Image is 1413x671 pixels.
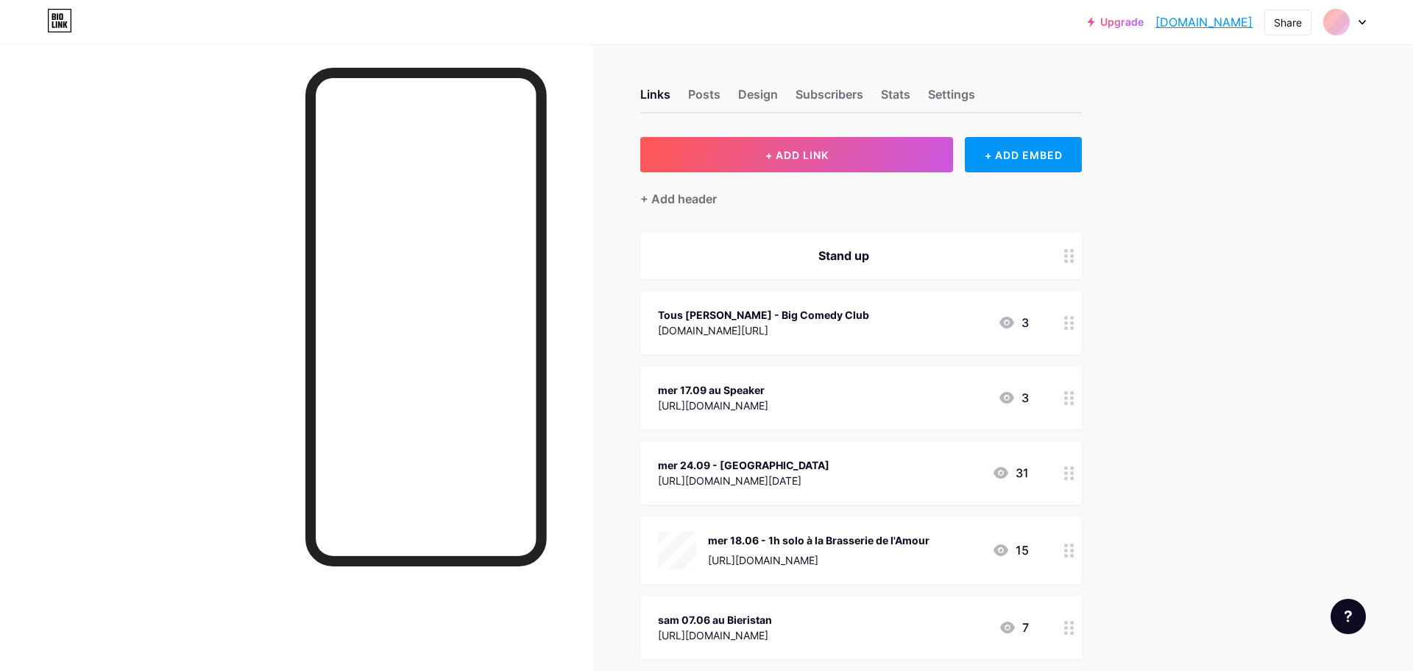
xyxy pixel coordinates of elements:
[640,190,717,208] div: + Add header
[658,473,829,488] div: [URL][DOMAIN_NAME][DATE]
[658,323,869,338] div: [DOMAIN_NAME][URL]
[881,85,910,112] div: Stats
[658,247,1029,264] div: Stand up
[640,85,670,112] div: Links
[992,541,1029,559] div: 15
[1155,13,1253,31] a: [DOMAIN_NAME]
[688,85,720,112] div: Posts
[658,382,768,398] div: mer 17.09 au Speaker
[765,149,829,161] span: + ADD LINK
[738,85,778,112] div: Design
[999,619,1029,636] div: 7
[658,457,829,473] div: mer 24.09 - [GEOGRAPHIC_DATA]
[658,612,772,628] div: sam 07.06 au Bieristan
[796,85,863,112] div: Subscribers
[708,552,929,568] div: [URL][DOMAIN_NAME]
[658,398,768,413] div: [URL][DOMAIN_NAME]
[708,533,929,548] div: mer 18.06 - 1h solo à la Brasserie de l'Amour
[928,85,975,112] div: Settings
[1274,15,1302,30] div: Share
[965,137,1082,172] div: + ADD EMBED
[658,628,772,643] div: [URL][DOMAIN_NAME]
[640,137,953,172] button: + ADD LINK
[998,389,1029,407] div: 3
[658,307,869,323] div: Tous [PERSON_NAME] - Big Comedy Club
[1088,16,1144,28] a: Upgrade
[998,314,1029,331] div: 3
[992,464,1029,482] div: 31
